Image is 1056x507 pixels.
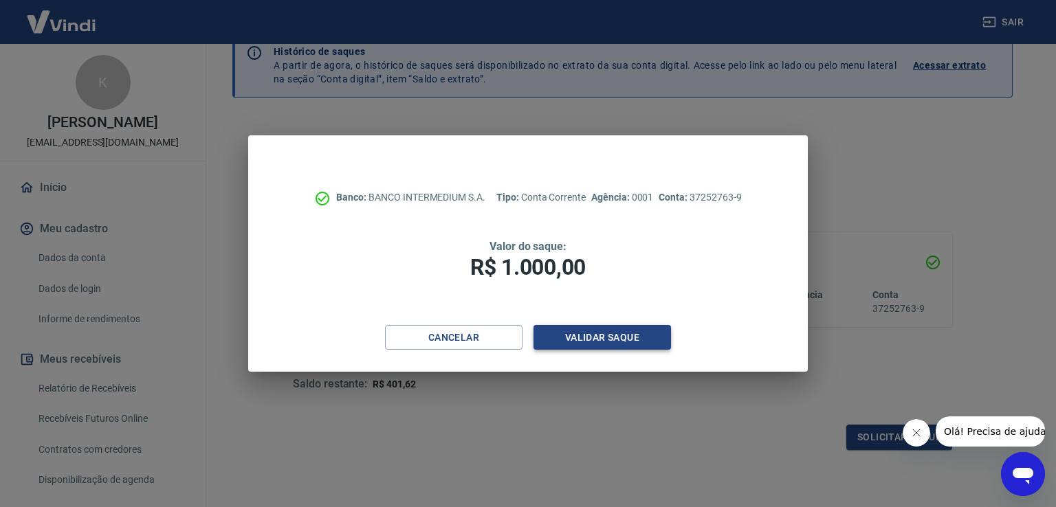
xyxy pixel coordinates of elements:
[591,190,653,205] p: 0001
[903,419,930,447] iframe: Fechar mensagem
[659,192,690,203] span: Conta:
[336,192,368,203] span: Banco:
[1001,452,1045,496] iframe: Botão para abrir a janela de mensagens
[336,190,485,205] p: BANCO INTERMEDIUM S.A.
[591,192,632,203] span: Agência:
[470,254,586,280] span: R$ 1.000,00
[936,416,1045,447] iframe: Mensagem da empresa
[496,192,521,203] span: Tipo:
[489,240,566,253] span: Valor do saque:
[533,325,671,350] button: Validar saque
[385,325,522,350] button: Cancelar
[496,190,586,205] p: Conta Corrente
[659,190,741,205] p: 37252763-9
[8,10,115,21] span: Olá! Precisa de ajuda?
